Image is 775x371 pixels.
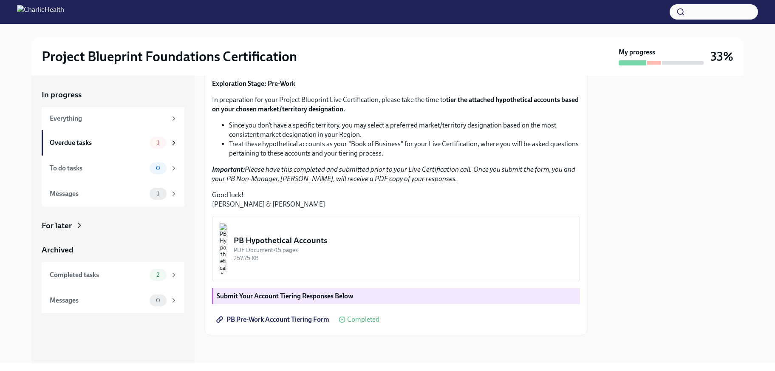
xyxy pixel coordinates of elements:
[42,156,184,181] a: To do tasks0
[42,89,184,100] a: In progress
[17,5,64,19] img: CharlieHealth
[229,121,580,139] li: Since you don’t have a specific territory, you may select a preferred market/territory designatio...
[710,49,733,64] h3: 33%
[151,297,165,303] span: 0
[212,79,295,88] strong: Exploration Stage: Pre-Work
[50,270,146,280] div: Completed tasks
[42,262,184,288] a: Completed tasks2
[212,165,245,173] strong: Important:
[151,272,164,278] span: 2
[42,107,184,130] a: Everything
[50,114,167,123] div: Everything
[151,165,165,171] span: 0
[212,216,580,281] button: PB Hypothetical AccountsPDF Document•15 pages257.75 KB
[212,190,580,209] p: Good luck! [PERSON_NAME] & [PERSON_NAME]
[42,48,297,65] h2: Project Blueprint Foundations Certification
[229,139,580,158] li: Treat these hypothetical accounts as your "Book of Business" for your Live Certification, where y...
[234,246,573,254] div: PDF Document • 15 pages
[42,220,184,231] a: For later
[218,315,329,324] span: PB Pre-Work Account Tiering Form
[42,288,184,313] a: Messages0
[212,95,580,114] p: In preparation for your Project Blueprint Live Certification, please take the time to
[152,190,164,197] span: 1
[347,316,379,323] span: Completed
[50,138,146,147] div: Overdue tasks
[50,189,146,198] div: Messages
[50,164,146,173] div: To do tasks
[50,296,146,305] div: Messages
[219,223,227,274] img: PB Hypothetical Accounts
[152,139,164,146] span: 1
[234,235,573,246] div: PB Hypothetical Accounts
[42,181,184,207] a: Messages1
[42,244,184,255] a: Archived
[619,48,655,57] strong: My progress
[212,311,335,328] a: PB Pre-Work Account Tiering Form
[217,292,354,300] strong: Submit Your Account Tiering Responses Below
[212,165,575,183] em: Please have this completed and submitted prior to your Live Certification call. Once you submit t...
[234,254,573,262] div: 257.75 KB
[42,220,72,231] div: For later
[42,130,184,156] a: Overdue tasks1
